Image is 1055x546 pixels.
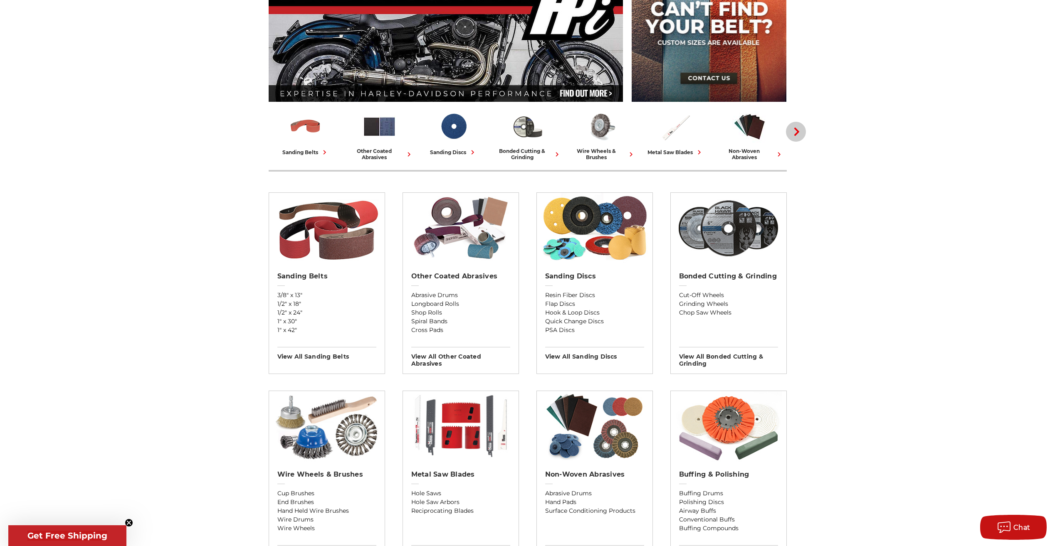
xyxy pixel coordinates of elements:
a: metal saw blades [642,109,709,157]
h2: Bonded Cutting & Grinding [679,272,778,280]
div: wire wheels & brushes [568,148,635,160]
span: Get Free Shipping [27,531,107,541]
h2: Metal Saw Blades [411,470,510,479]
button: Next [786,122,806,142]
a: Wire Wheels [277,524,376,533]
a: Cup Brushes [277,489,376,498]
div: sanding belts [282,148,329,157]
img: Metal Saw Blades [658,109,693,144]
a: Hand Held Wire Brushes [277,507,376,515]
a: 1/2" x 18" [277,300,376,308]
div: non-woven abrasives [716,148,783,160]
a: 1/2" x 24" [277,308,376,317]
div: bonded cutting & grinding [494,148,561,160]
a: Shop Rolls [411,308,510,317]
a: Buffing Drums [679,489,778,498]
img: Bonded Cutting & Grinding [510,109,545,144]
img: Sanding Discs [436,109,471,144]
a: bonded cutting & grinding [494,109,561,160]
img: Sanding Discs [541,193,648,263]
img: Non-woven Abrasives [732,109,767,144]
span: Chat [1013,524,1030,531]
a: End Brushes [277,498,376,507]
a: Quick Change Discs [545,317,644,326]
a: Abrasive Drums [545,489,644,498]
h2: Sanding Discs [545,272,644,280]
a: other coated abrasives [346,109,413,160]
h2: Other Coated Abrasives [411,272,510,280]
a: Polishing Discs [679,498,778,507]
h2: Buffing & Polishing [679,470,778,479]
a: wire wheels & brushes [568,109,635,160]
h3: View All bonded cutting & grinding [679,347,778,367]
img: Metal Saw Blades [407,391,514,462]
a: Cut-Off Wheels [679,291,778,300]
img: Sanding Belts [288,109,323,144]
a: 1" x 30" [277,317,376,326]
a: Hand Pads [545,498,644,507]
img: Buffing & Polishing [675,391,782,462]
div: metal saw blades [647,148,704,157]
a: Wire Drums [277,515,376,524]
img: Sanding Belts [273,193,380,263]
button: Close teaser [125,519,133,527]
a: Spiral Bands [411,317,510,326]
a: Grinding Wheels [679,300,778,308]
div: sanding discs [430,148,477,157]
a: sanding belts [272,109,339,157]
a: Airway Buffs [679,507,778,515]
a: Buffing Compounds [679,524,778,533]
a: 1" x 42" [277,326,376,334]
a: Chop Saw Wheels [679,308,778,317]
h2: Wire Wheels & Brushes [277,470,376,479]
h3: View All sanding discs [545,347,644,360]
a: Hole Saws [411,489,510,498]
img: Wire Wheels & Brushes [584,109,619,144]
img: Bonded Cutting & Grinding [675,193,782,263]
h2: Sanding Belts [277,272,376,280]
a: Longboard Rolls [411,300,510,308]
a: Flap Discs [545,300,644,308]
img: Other Coated Abrasives [407,193,514,263]
h3: View All other coated abrasives [411,347,510,367]
a: Hook & Loop Discs [545,308,644,317]
a: Hole Saw Arbors [411,498,510,507]
a: PSA Discs [545,326,644,334]
a: sanding discs [420,109,487,157]
img: Non-woven Abrasives [541,391,648,462]
button: Chat [980,515,1047,540]
h3: View All sanding belts [277,347,376,360]
a: Reciprocating Blades [411,507,510,515]
a: 3/8" x 13" [277,291,376,300]
a: Conventional Buffs [679,515,778,524]
a: Surface Conditioning Products [545,507,644,515]
a: non-woven abrasives [716,109,783,160]
div: other coated abrasives [346,148,413,160]
img: Other Coated Abrasives [362,109,397,144]
img: Wire Wheels & Brushes [273,391,380,462]
a: Resin Fiber Discs [545,291,644,300]
h2: Non-woven Abrasives [545,470,644,479]
div: Get Free ShippingClose teaser [8,525,126,546]
a: Abrasive Drums [411,291,510,300]
a: Cross Pads [411,326,510,334]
